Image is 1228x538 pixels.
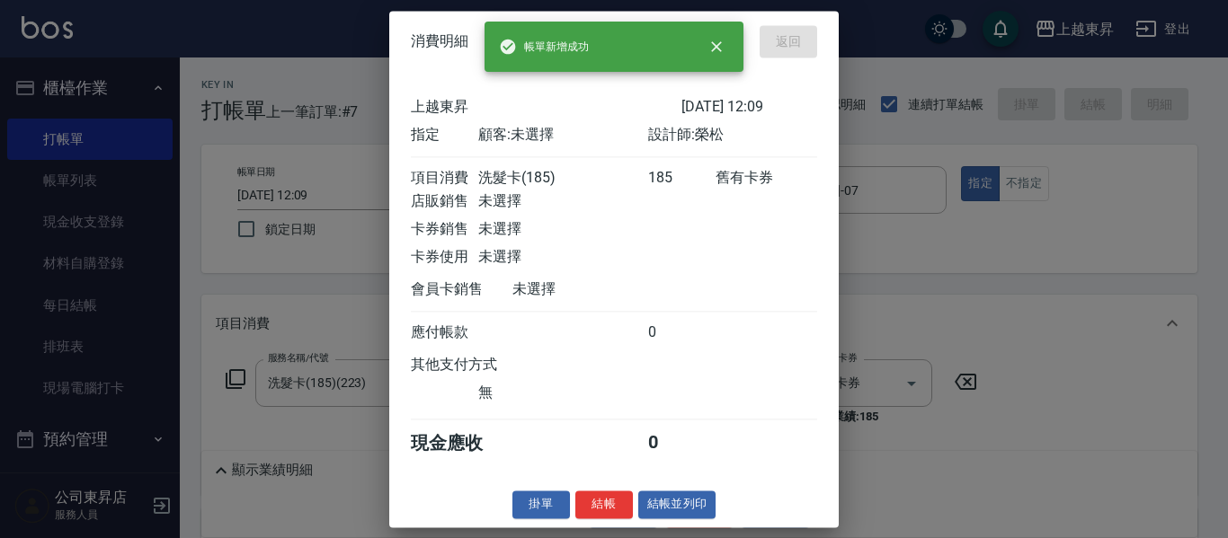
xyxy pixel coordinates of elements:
div: 會員卡銷售 [411,280,512,299]
div: 未選擇 [478,248,647,267]
div: 現金應收 [411,431,512,455]
div: 顧客: 未選擇 [478,126,647,145]
button: close [697,27,736,66]
div: 卡券銷售 [411,220,478,239]
div: 店販銷售 [411,192,478,211]
div: 卡券使用 [411,248,478,267]
span: 帳單新增成功 [499,38,589,56]
div: 0 [648,431,716,455]
div: 設計師: 榮松 [648,126,817,145]
button: 掛單 [512,490,570,518]
button: 結帳 [575,490,633,518]
div: 未選擇 [512,280,681,299]
div: 項目消費 [411,169,478,188]
div: 洗髮卡(185) [478,169,647,188]
div: 指定 [411,126,478,145]
div: 未選擇 [478,192,647,211]
div: 無 [478,384,647,402]
div: 應付帳款 [411,323,478,342]
div: [DATE] 12:09 [681,98,817,117]
div: 185 [648,169,716,188]
div: 其他支付方式 [411,356,547,375]
button: 結帳並列印 [638,490,716,518]
div: 上越東昇 [411,98,681,117]
span: 消費明細 [411,32,468,50]
div: 舊有卡券 [716,169,817,188]
div: 未選擇 [478,220,647,239]
div: 0 [648,323,716,342]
